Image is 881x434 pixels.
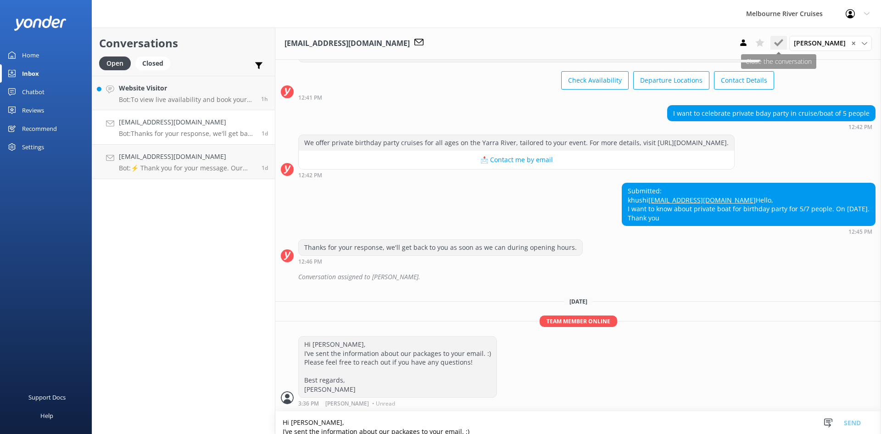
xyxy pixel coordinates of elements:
[92,76,275,110] a: Website VisitorBot:To view live availability and book your Melbourne River Cruise experience, ple...
[99,34,268,52] h2: Conversations
[298,173,322,178] strong: 12:42 PM
[667,124,875,130] div: Sep 01 2025 12:42pm (UTC +10:00) Australia/Sydney
[848,229,872,235] strong: 12:45 PM
[119,96,254,104] p: Bot: To view live availability and book your Melbourne River Cruise experience, please visit: [UR...
[14,16,67,31] img: yonder-white-logo.png
[789,36,872,51] div: Assign User
[298,172,735,178] div: Sep 01 2025 12:42pm (UTC +10:00) Australia/Sydney
[119,152,255,162] h4: [EMAIL_ADDRESS][DOMAIN_NAME]
[262,130,268,137] span: Sep 01 2025 12:45pm (UTC +10:00) Australia/Sydney
[794,38,851,48] span: [PERSON_NAME]
[22,83,45,101] div: Chatbot
[298,94,774,101] div: Sep 01 2025 12:41pm (UTC +10:00) Australia/Sydney
[540,316,617,327] span: Team member online
[92,145,275,179] a: [EMAIL_ADDRESS][DOMAIN_NAME]Bot:⚡ Thank you for your message. Our office hours are Mon - Fri 9.30...
[648,196,756,204] a: [EMAIL_ADDRESS][DOMAIN_NAME]
[851,39,856,48] span: ✕
[22,64,39,83] div: Inbox
[262,164,268,172] span: Sep 01 2025 12:42pm (UTC +10:00) Australia/Sydney
[848,124,872,130] strong: 12:42 PM
[22,119,57,138] div: Recommend
[299,337,496,397] div: Hi [PERSON_NAME], I’ve sent the information about our packages to your email. :) Please feel free...
[119,164,255,172] p: Bot: ⚡ Thank you for your message. Our office hours are Mon - Fri 9.30am - 5pm. We'll get back to...
[561,71,629,90] button: Check Availability
[622,228,875,235] div: Sep 01 2025 12:45pm (UTC +10:00) Australia/Sydney
[298,258,583,265] div: Sep 01 2025 12:46pm (UTC +10:00) Australia/Sydney
[298,269,875,285] div: Conversation assigned to [PERSON_NAME].
[372,401,395,406] span: • Unread
[40,406,53,425] div: Help
[299,151,734,169] button: 📩 Contact me by email
[564,298,593,305] span: [DATE]
[92,110,275,145] a: [EMAIL_ADDRESS][DOMAIN_NAME]Bot:Thanks for your response, we'll get back to you as soon as we can...
[99,56,131,70] div: Open
[298,401,319,406] strong: 3:36 PM
[22,138,44,156] div: Settings
[299,240,582,255] div: Thanks for your response, we'll get back to you as soon as we can during opening hours.
[633,71,709,90] button: Departure Locations
[298,400,497,406] div: Sep 02 2025 03:36pm (UTC +10:00) Australia/Sydney
[622,183,875,225] div: Submitted: khushi Hello, I want to know about private boat for birthday party for 5/7 people. On ...
[668,106,875,121] div: I want to celebrate private bday party in cruise/boat of 5 people
[298,259,322,265] strong: 12:46 PM
[298,95,322,101] strong: 12:41 PM
[135,58,175,68] a: Closed
[22,101,44,119] div: Reviews
[325,401,369,406] span: [PERSON_NAME]
[119,130,255,138] p: Bot: Thanks for your response, we'll get back to you as soon as we can during opening hours.
[281,269,875,285] div: 2025-09-01T06:13:00.388
[284,38,410,50] h3: [EMAIL_ADDRESS][DOMAIN_NAME]
[261,95,268,103] span: Sep 02 2025 02:33pm (UTC +10:00) Australia/Sydney
[299,135,734,151] div: We offer private birthday party cruises for all ages on the Yarra River, tailored to your event. ...
[119,83,254,93] h4: Website Visitor
[99,58,135,68] a: Open
[714,71,774,90] button: Contact Details
[22,46,39,64] div: Home
[28,388,66,406] div: Support Docs
[135,56,170,70] div: Closed
[119,117,255,127] h4: [EMAIL_ADDRESS][DOMAIN_NAME]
